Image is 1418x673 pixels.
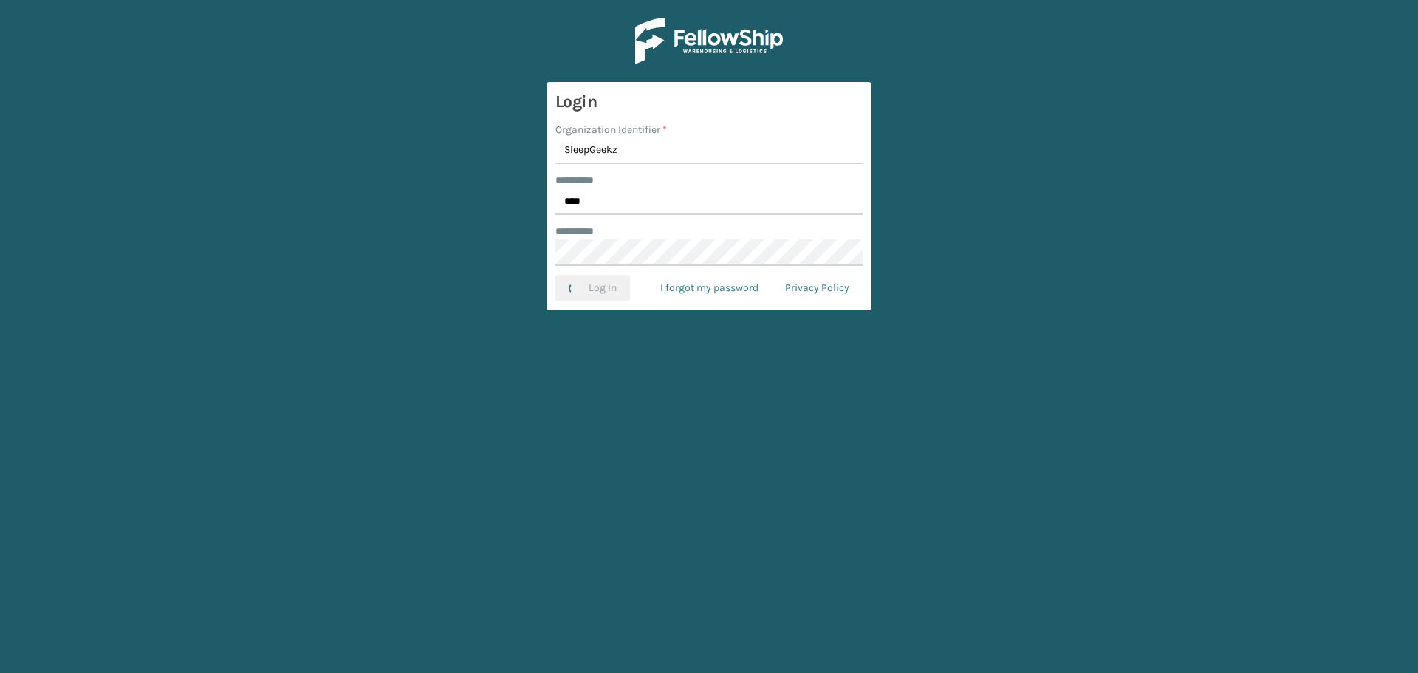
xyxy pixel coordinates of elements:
[555,91,863,113] h3: Login
[772,275,863,301] a: Privacy Policy
[555,122,667,137] label: Organization Identifier
[555,275,630,301] button: Log In
[647,275,772,301] a: I forgot my password
[635,18,783,64] img: Logo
